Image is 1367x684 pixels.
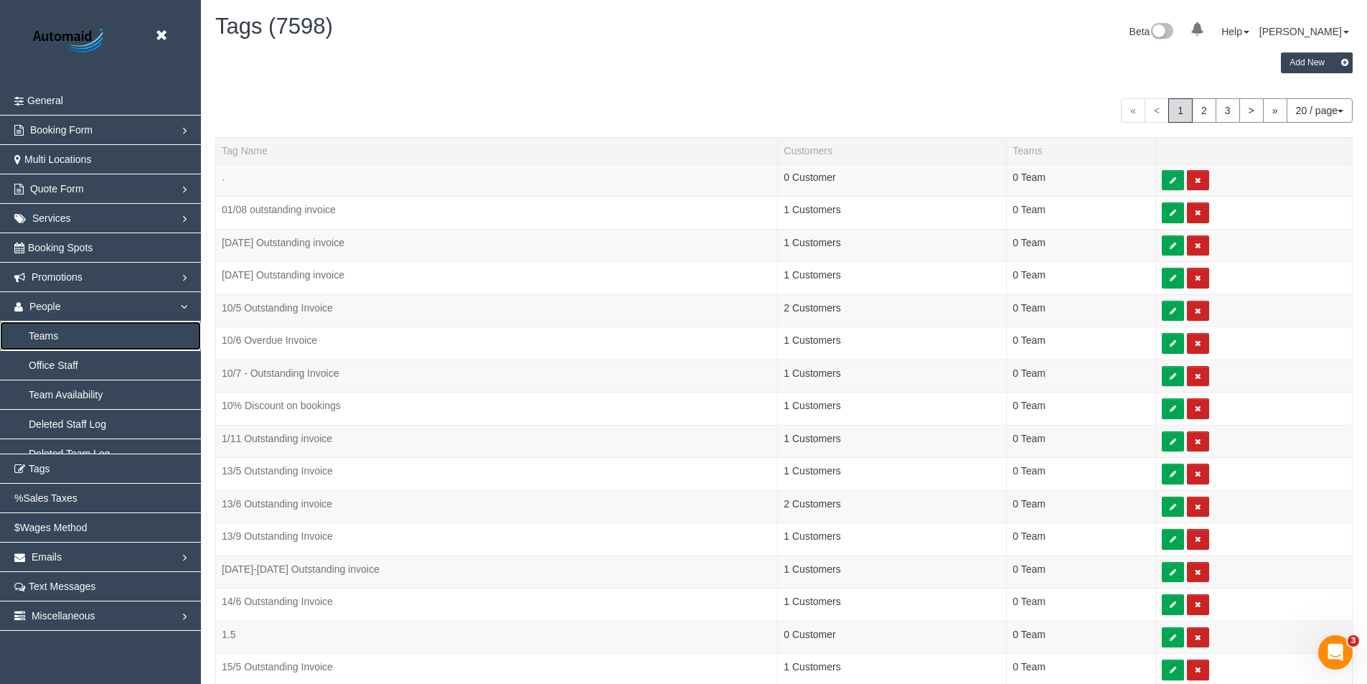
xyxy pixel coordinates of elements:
span: General [27,95,63,106]
a: 0 Team [1013,334,1046,346]
a: 0 Team [1013,400,1046,411]
td: Tag Name [216,621,778,654]
td: Tag Name [216,490,778,523]
td: Teams [1007,327,1155,360]
td: Teams [1007,458,1155,491]
td: Teams [1007,523,1155,556]
a: Help [1221,26,1249,37]
span: Booking Form [30,124,93,136]
a: 1 Customers [784,563,840,575]
span: < [1145,98,1169,123]
td: Teams [1007,425,1155,458]
a: » [1263,98,1287,123]
td: Tag Name [216,425,778,458]
td: Teams [1007,490,1155,523]
td: Tag Name [216,229,778,262]
td: Tag Name [216,458,778,491]
span: Tags (7598) [215,14,333,39]
td: Teams [1007,262,1155,295]
a: 0 Team [1013,596,1046,607]
a: 0 Customer [784,629,835,640]
a: 0 Team [1013,465,1046,477]
a: 0 Team [1013,237,1046,248]
td: Tag Name [216,294,778,327]
img: Automaid Logo [25,25,115,57]
button: Add New [1281,52,1353,73]
td: Teams [1007,360,1155,393]
th: Customers [778,137,1007,164]
td: Tag Name [216,197,778,230]
span: Tags [29,463,50,474]
span: Quote Form [30,183,84,195]
span: People [29,301,61,312]
a: 0 Team [1013,498,1046,510]
td: Customers [778,425,1007,458]
td: Customers [778,360,1007,393]
span: Text Messages [29,581,95,592]
td: Customers [778,490,1007,523]
td: Customers [778,621,1007,654]
a: [PERSON_NAME] [1259,26,1349,37]
a: 1 Customers [784,237,840,248]
td: Teams [1007,621,1155,654]
a: 2 Customers [784,302,840,314]
a: 1 Customers [784,334,840,346]
td: Customers [778,294,1007,327]
span: Emails [32,551,62,563]
td: Tag Name [216,556,778,589]
a: 0 Team [1013,367,1046,379]
td: Teams [1007,556,1155,589]
td: Customers [778,327,1007,360]
a: 1 Customers [784,465,840,477]
span: 3 [1348,635,1359,647]
td: Tag Name [216,393,778,426]
button: 20 / page [1287,98,1353,123]
td: Teams [1007,229,1155,262]
a: 0 Team [1013,269,1046,281]
span: Services [32,212,71,224]
iframe: Intercom live chat [1318,635,1353,670]
td: Customers [778,458,1007,491]
a: 1 Customers [784,596,840,607]
a: 1 Customers [784,661,840,673]
td: Teams [1007,589,1155,622]
td: Customers [778,197,1007,230]
td: Customers [778,262,1007,295]
a: 1 Customers [784,204,840,215]
a: 1 Customers [784,269,840,281]
td: Customers [778,589,1007,622]
td: Tag Name [216,327,778,360]
td: Teams [1007,294,1155,327]
span: « [1121,98,1145,123]
a: 1 Customers [784,433,840,444]
td: Tag Name [216,164,778,197]
a: 1 Customers [784,367,840,379]
th: Tag Name [216,137,778,164]
td: Customers [778,164,1007,197]
td: Teams [1007,164,1155,197]
a: 3 [1216,98,1240,123]
td: Customers [778,393,1007,426]
span: Wages Method [20,522,88,533]
a: 1 Customers [784,400,840,411]
a: 1 Customers [784,530,840,542]
a: 2 Customers [784,498,840,510]
a: Beta [1129,26,1174,37]
th: Teams [1007,137,1155,164]
td: Teams [1007,393,1155,426]
nav: Pagination navigation [1121,98,1353,123]
img: New interface [1150,23,1173,42]
span: Miscellaneous [32,610,95,622]
td: Customers [778,229,1007,262]
a: 0 Customer [784,172,835,183]
span: Booking Spots [28,242,93,253]
a: 0 Team [1013,433,1046,444]
a: 0 Team [1013,172,1046,183]
span: Promotions [32,271,83,283]
a: 0 Team [1013,661,1046,673]
span: Sales Taxes [23,492,77,504]
a: 2 [1192,98,1216,123]
a: 0 Team [1013,629,1046,640]
a: 0 Team [1013,204,1046,215]
td: Tag Name [216,523,778,556]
